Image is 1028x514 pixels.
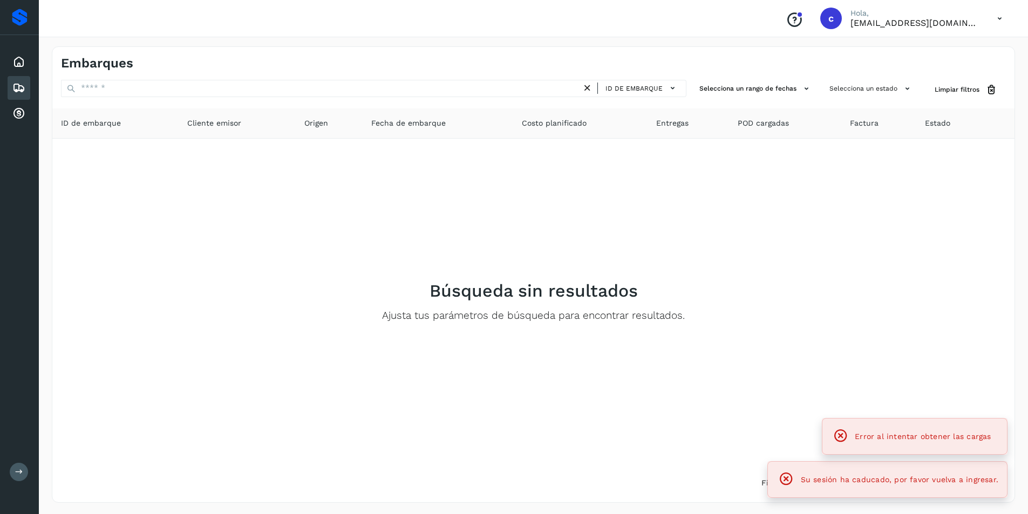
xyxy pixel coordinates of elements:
[304,118,328,129] span: Origen
[61,56,133,71] h4: Embarques
[522,118,587,129] span: Costo planificado
[656,118,689,129] span: Entregas
[926,80,1006,100] button: Limpiar filtros
[605,84,663,93] span: ID de embarque
[430,280,638,301] h2: Búsqueda sin resultados
[187,118,241,129] span: Cliente emisor
[761,477,832,489] span: Filtros por página :
[850,9,980,18] p: Hola,
[850,18,980,28] p: carlosvazqueztgc@gmail.com
[8,50,30,74] div: Inicio
[801,475,998,484] span: Su sesión ha caducado, por favor vuelva a ingresar.
[935,85,979,94] span: Limpiar filtros
[382,310,685,322] p: Ajusta tus parámetros de búsqueda para encontrar resultados.
[850,118,879,129] span: Factura
[371,118,446,129] span: Fecha de embarque
[61,118,121,129] span: ID de embarque
[738,118,789,129] span: POD cargadas
[925,118,950,129] span: Estado
[825,80,917,98] button: Selecciona un estado
[855,432,991,441] span: Error al intentar obtener las cargas
[8,76,30,100] div: Embarques
[8,102,30,126] div: Cuentas por cobrar
[695,80,816,98] button: Selecciona un rango de fechas
[602,80,682,96] button: ID de embarque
